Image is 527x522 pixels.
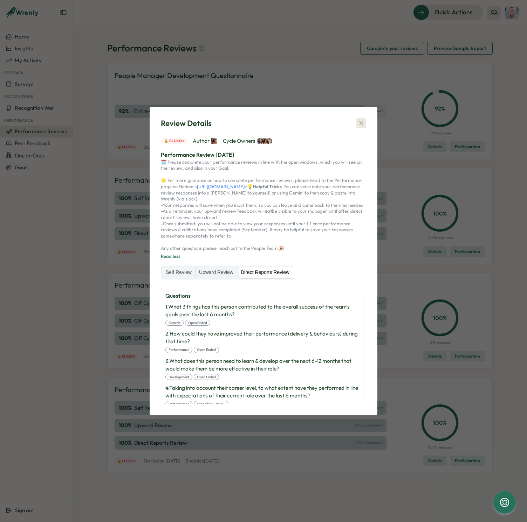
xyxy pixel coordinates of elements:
[194,347,219,353] div: open ended
[196,267,237,278] label: Upward Review
[237,267,293,278] label: Direct Reports Review
[265,208,272,214] strong: not
[257,138,263,144] img: Hanna Smith
[165,401,192,407] div: Performance
[185,320,210,326] div: open ended
[162,267,195,278] label: Self Review
[223,137,272,145] span: Cycle Owners
[165,347,192,353] div: Performance
[161,150,366,159] p: Performance Review [DATE]
[161,253,180,260] button: Read less
[253,184,282,189] strong: Helpful Tricks
[165,303,359,318] p: 1 . What 3 things has this person contributed to the overall success of the team's goals over the...
[161,118,212,129] span: Review Details
[165,384,359,400] p: 4 . Taking into account their career level, to what extent have they performed in line with expec...
[194,374,219,380] div: open ended
[197,184,247,189] a: [URL][DOMAIN_NAME]>
[165,320,184,326] div: Generic
[211,138,217,144] img: Viveca Riley
[165,374,192,380] div: Development
[193,137,217,145] span: Author
[165,357,359,373] p: 3 . What does this person need to learn & develop over the next 6-12 months that would make them ...
[165,291,359,300] p: Questions
[194,401,228,407] div: Exceeding - Below
[164,138,184,144] span: 🔒 Closed
[161,159,366,252] p: 🗓️ Please complete your performance reviews in line with the open windows, which you will see on ...
[261,138,268,144] img: Viveca Riley
[165,330,359,345] p: 2 . How could they have improved their performance (delivery & behaviours) during that time?
[266,138,272,144] img: Hannah Saunders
